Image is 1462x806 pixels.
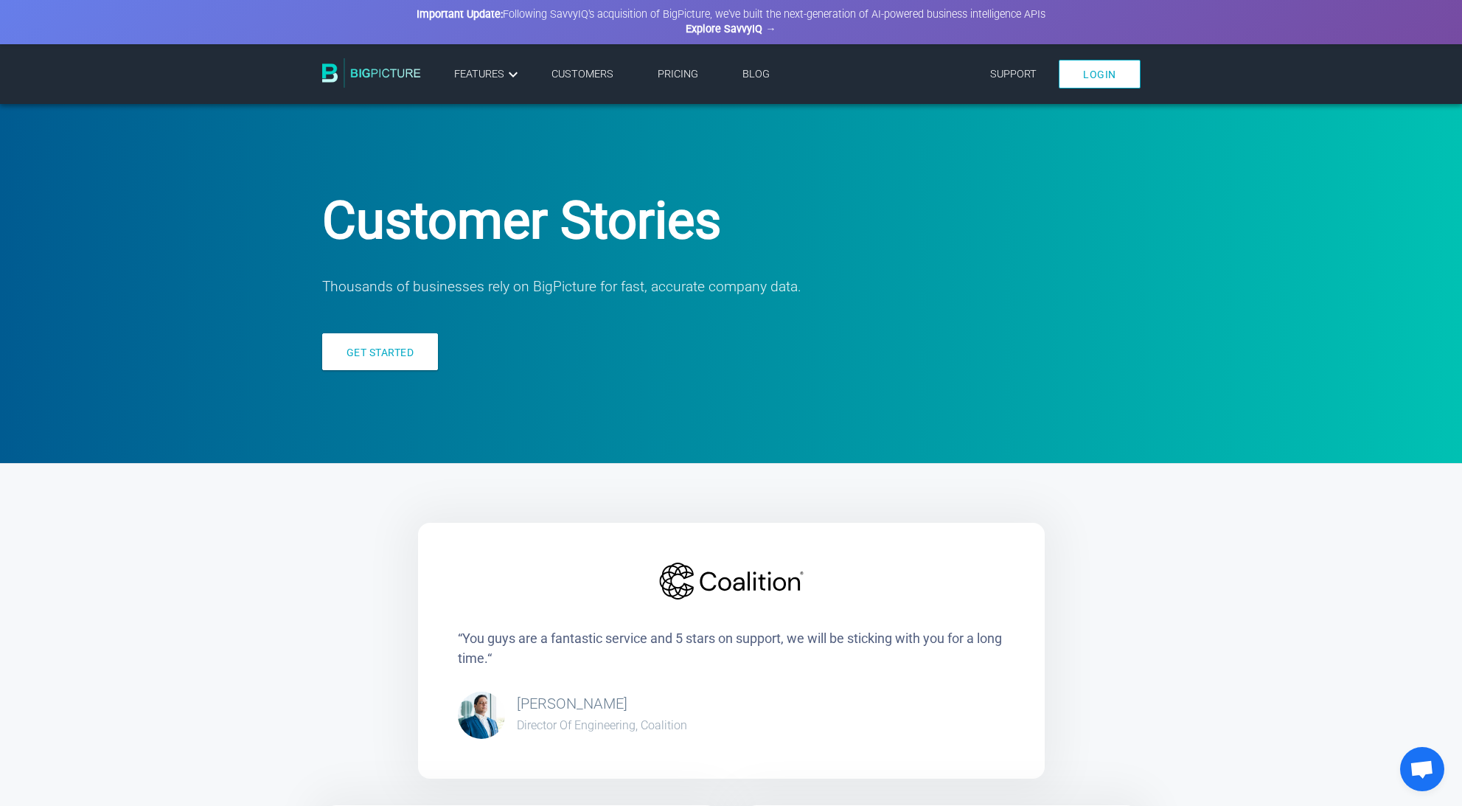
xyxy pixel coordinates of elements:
h1: Customer Stories [322,190,1104,251]
div: Open chat [1400,747,1444,791]
p: “You guys are a fantastic service and 5 stars on support, we will be sticking with you for a long... [458,628,1005,668]
div: [PERSON_NAME] [517,695,687,732]
a: Features [454,66,522,83]
a: Get Started [322,333,439,370]
p: Thousands of businesses rely on BigPicture for fast, accurate company data. [322,277,1082,298]
div: Director Of Engineering, Coalition [517,718,687,732]
img: logo-coalition-2.svg [458,563,1005,600]
img: BigPicture.io [322,58,421,88]
a: Login [1059,60,1141,88]
img: coalition-tiago.jpeg [458,692,505,739]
